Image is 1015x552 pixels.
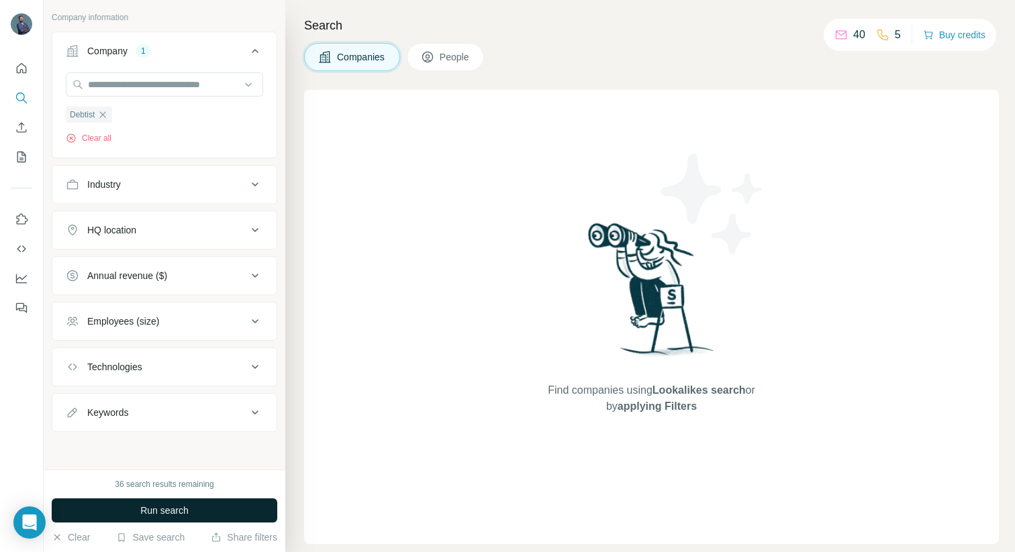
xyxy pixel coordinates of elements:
img: Avatar [11,13,32,35]
button: Clear [52,531,90,544]
span: People [440,50,471,64]
span: Find companies using or by [544,382,759,415]
div: Employees (size) [87,315,159,328]
button: Feedback [11,296,32,320]
img: Surfe Illustration - Woman searching with binoculars [582,219,722,369]
span: applying Filters [618,400,697,412]
p: 5 [895,27,901,43]
h4: Search [304,16,999,35]
button: Save search [116,531,185,544]
button: Enrich CSV [11,115,32,140]
img: Surfe Illustration - Stars [652,144,773,264]
button: Use Surfe API [11,237,32,261]
button: Industry [52,168,277,201]
button: Run search [52,498,277,522]
button: Annual revenue ($) [52,260,277,292]
button: Search [11,86,32,110]
div: Industry [87,178,121,191]
span: Debtist [70,109,95,121]
button: Technologies [52,351,277,383]
span: Lookalikes search [652,384,746,396]
div: 36 search results remaining [115,478,213,490]
button: Quick start [11,56,32,80]
button: HQ location [52,214,277,246]
button: Company1 [52,35,277,72]
button: Share filters [211,531,277,544]
p: 40 [853,27,865,43]
span: Run search [140,504,189,517]
div: 1 [136,45,151,57]
button: Buy credits [923,25,985,44]
button: Employees (size) [52,305,277,337]
div: Open Intercom Messenger [13,506,46,539]
span: Companies [337,50,386,64]
button: Clear all [66,132,111,144]
button: My lists [11,145,32,169]
div: Keywords [87,406,128,419]
p: Company information [52,11,277,23]
div: Company [87,44,128,58]
button: Use Surfe on LinkedIn [11,207,32,231]
div: HQ location [87,223,136,237]
button: Keywords [52,396,277,429]
div: Technologies [87,360,142,374]
button: Dashboard [11,266,32,290]
div: Annual revenue ($) [87,269,167,282]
